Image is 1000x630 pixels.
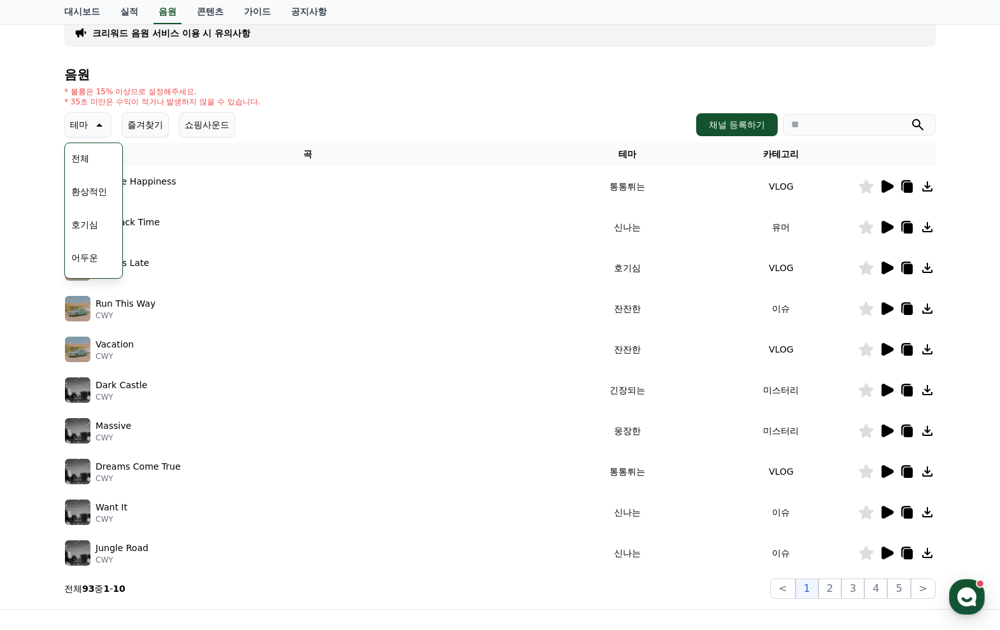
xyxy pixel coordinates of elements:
[66,178,112,206] button: 환상적인
[96,229,160,239] p: CWY
[96,392,147,402] p: CWY
[96,297,155,311] p: Run This Way
[818,578,841,599] button: 2
[551,492,704,533] td: 신나는
[96,338,134,351] p: Vacation
[911,578,936,599] button: >
[66,144,94,172] button: 전체
[551,370,704,410] td: 긴장되는
[70,116,88,134] p: 테마
[64,582,125,595] p: 전체 중 -
[84,403,164,435] a: 대화
[96,175,176,188] p: A Little Happiness
[65,459,90,484] img: music
[65,337,90,362] img: music
[64,112,111,137] button: 테마
[96,419,131,433] p: Massive
[65,418,90,444] img: music
[841,578,864,599] button: 3
[96,501,127,514] p: Want It
[65,500,90,525] img: music
[66,211,103,239] button: 호기심
[96,514,127,524] p: CWY
[696,113,778,136] button: 채널 등록하기
[96,473,181,484] p: CWY
[704,248,858,288] td: VLOG
[96,542,148,555] p: Jungle Road
[96,311,155,321] p: CWY
[117,423,132,433] span: 대화
[4,403,84,435] a: 홈
[551,329,704,370] td: 잔잔한
[113,584,125,594] strong: 10
[704,207,858,248] td: 유머
[551,248,704,288] td: 호기심
[64,87,261,97] p: * 볼륨은 15% 이상으로 설정해주세요.
[122,112,169,137] button: 즐겨찾기
[64,143,551,166] th: 곡
[96,555,148,565] p: CWY
[704,410,858,451] td: 미스터리
[551,288,704,329] td: 잔잔한
[551,451,704,492] td: 통통튀는
[704,329,858,370] td: VLOG
[796,578,818,599] button: 1
[96,379,147,392] p: Dark Castle
[103,584,110,594] strong: 1
[704,451,858,492] td: VLOG
[551,143,704,166] th: 테마
[864,578,887,599] button: 4
[64,97,261,107] p: * 35초 미만은 수익이 적거나 발생하지 않을 수 있습니다.
[704,533,858,573] td: 이슈
[551,166,704,207] td: 통통튀는
[96,216,160,229] p: Cat Rack Time
[179,112,235,137] button: 쇼핑사운드
[65,540,90,566] img: music
[64,67,936,81] h4: 음원
[197,423,212,433] span: 설정
[770,578,795,599] button: <
[40,423,48,433] span: 홈
[92,27,250,39] a: 크리워드 음원 서비스 이용 시 유의사항
[704,492,858,533] td: 이슈
[551,207,704,248] td: 신나는
[164,403,245,435] a: 설정
[65,377,90,403] img: music
[66,244,103,272] button: 어두운
[96,460,181,473] p: Dreams Come True
[704,166,858,207] td: VLOG
[82,584,94,594] strong: 93
[704,143,858,166] th: 카테고리
[551,410,704,451] td: 웅장한
[96,433,131,443] p: CWY
[704,370,858,410] td: 미스터리
[551,533,704,573] td: 신나는
[887,578,910,599] button: 5
[65,296,90,321] img: music
[96,188,176,199] p: CWY
[704,288,858,329] td: 이슈
[96,351,134,361] p: CWY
